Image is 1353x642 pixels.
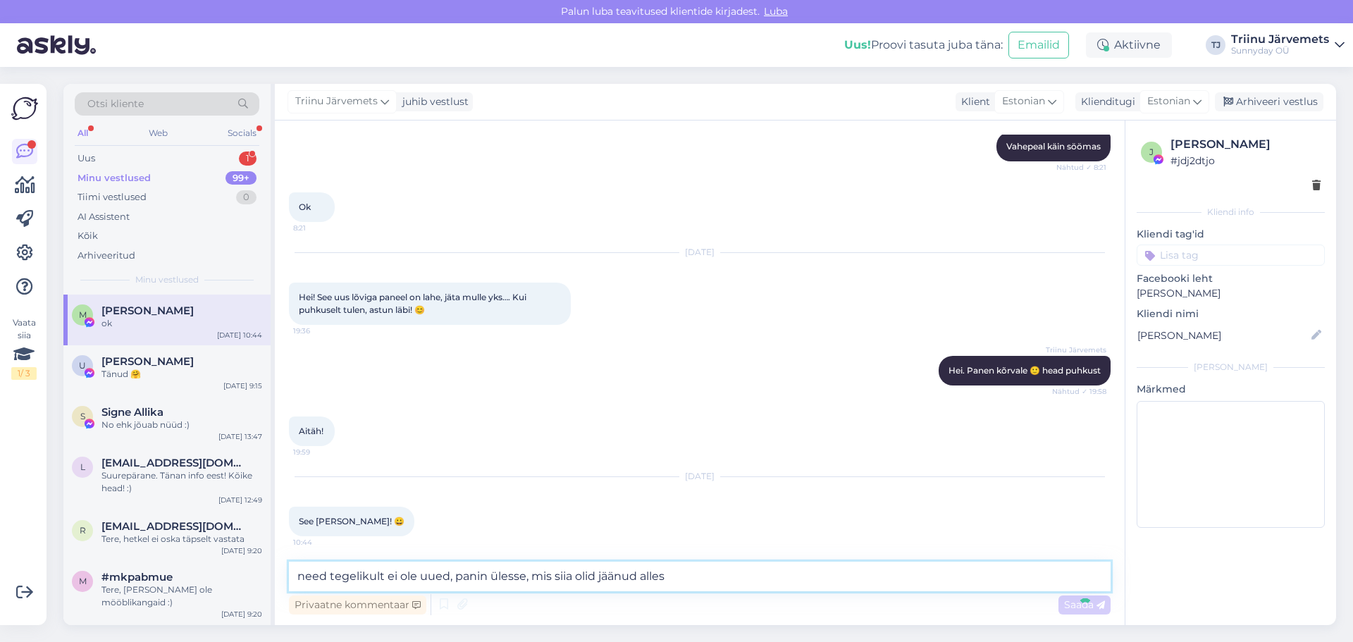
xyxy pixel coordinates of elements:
[101,368,262,381] div: Tänud 🤗
[218,431,262,442] div: [DATE] 13:47
[87,97,144,111] span: Otsi kliente
[1086,32,1172,58] div: Aktiivne
[299,202,311,212] span: Ok
[1231,34,1329,45] div: Triinu Järvemets
[293,537,346,548] span: 10:44
[78,171,151,185] div: Minu vestlused
[78,152,95,166] div: Uus
[289,470,1111,483] div: [DATE]
[101,419,262,431] div: No ehk jõuab nüüd :)
[295,94,378,109] span: Triinu Järvemets
[78,210,130,224] div: AI Assistent
[1137,227,1325,242] p: Kliendi tag'id
[101,469,262,495] div: Suurepärane. Tänan info eest! Kõike head! :)
[75,124,91,142] div: All
[80,411,85,421] span: S
[1231,45,1329,56] div: Sunnyday OÜ
[1231,34,1345,56] a: Triinu JärvemetsSunnyday OÜ
[101,584,262,609] div: Tere, [PERSON_NAME] ole mööblikangaid :)
[1002,94,1045,109] span: Estonian
[101,406,163,419] span: Signe Allika
[299,426,323,436] span: Aitäh!
[293,223,346,233] span: 8:21
[217,330,262,340] div: [DATE] 10:44
[1147,94,1190,109] span: Estonian
[236,190,257,204] div: 0
[135,273,199,286] span: Minu vestlused
[1008,32,1069,58] button: Emailid
[101,457,248,469] span: liisbeth.kose@gmail.com
[101,533,262,545] div: Tere, hetkel ei oska täpselt vastata
[1170,153,1321,168] div: # jdj2dtjo
[101,317,262,330] div: ok
[1137,286,1325,301] p: [PERSON_NAME]
[844,38,871,51] b: Uus!
[218,495,262,505] div: [DATE] 12:49
[225,171,257,185] div: 99+
[221,609,262,619] div: [DATE] 9:20
[760,5,792,18] span: Luba
[79,576,87,586] span: m
[293,326,346,336] span: 19:36
[1137,206,1325,218] div: Kliendi info
[101,355,194,368] span: Ulvi Rn
[293,447,346,457] span: 19:59
[101,520,248,533] span: reetkiigemae@gmail.com
[289,246,1111,259] div: [DATE]
[1137,361,1325,374] div: [PERSON_NAME]
[11,316,37,380] div: Vaata siia
[101,304,194,317] span: Margit Salk
[397,94,469,109] div: juhib vestlust
[80,462,85,472] span: l
[78,229,98,243] div: Kõik
[101,571,173,584] span: #mkpabmue
[1215,92,1323,111] div: Arhiveeri vestlus
[1137,328,1309,343] input: Lisa nimi
[239,152,257,166] div: 1
[80,525,86,536] span: r
[78,190,147,204] div: Tiimi vestlused
[11,367,37,380] div: 1 / 3
[79,360,86,371] span: U
[1137,307,1325,321] p: Kliendi nimi
[1054,162,1106,173] span: Nähtud ✓ 8:21
[221,545,262,556] div: [DATE] 9:20
[949,365,1101,376] span: Hei. Panen kõrvale 🙂 head puhkust
[299,292,529,315] span: Hei! See uus lõviga paneel on lahe, jäta mulle yks…. Kui puhkuselt tulen, astun läbi! 😊
[1052,386,1106,397] span: Nähtud ✓ 19:58
[1149,147,1154,157] span: j
[1137,271,1325,286] p: Facebooki leht
[78,249,135,263] div: Arhiveeritud
[1137,245,1325,266] input: Lisa tag
[844,37,1003,54] div: Proovi tasuta juba täna:
[1046,345,1106,355] span: Triinu Järvemets
[146,124,171,142] div: Web
[1137,382,1325,397] p: Märkmed
[1170,136,1321,153] div: [PERSON_NAME]
[1206,35,1225,55] div: TJ
[225,124,259,142] div: Socials
[299,516,404,526] span: See [PERSON_NAME]! 😀
[1006,141,1101,152] span: Vahepeal käin söömas
[223,381,262,391] div: [DATE] 9:15
[1075,94,1135,109] div: Klienditugi
[956,94,990,109] div: Klient
[79,309,87,320] span: M
[11,95,38,122] img: Askly Logo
